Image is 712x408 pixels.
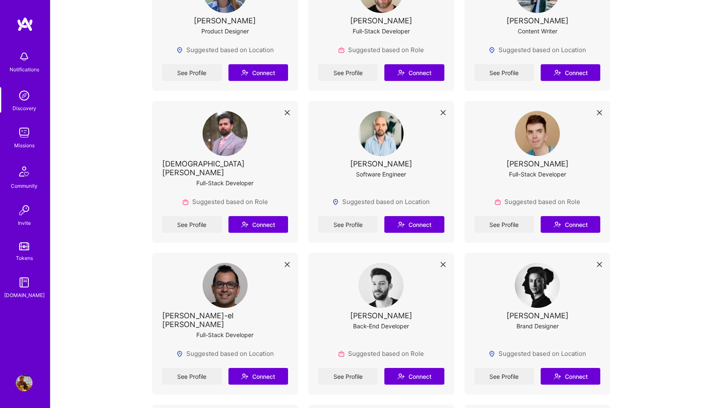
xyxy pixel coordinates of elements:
[441,262,446,267] i: icon Close
[176,45,274,54] div: Suggested based on Location
[518,27,557,35] div: Content Writer
[494,197,580,206] div: Suggested based on Role
[353,322,409,330] div: Back-End Developer
[10,65,39,74] div: Notifications
[285,110,290,115] i: icon Close
[541,368,600,385] button: Connect
[384,216,444,233] button: Connect
[397,69,405,76] i: icon Connect
[14,161,34,181] img: Community
[541,216,600,233] button: Connect
[228,216,288,233] button: Connect
[14,141,35,150] div: Missions
[241,373,248,380] i: icon Connect
[350,159,412,168] div: [PERSON_NAME]
[162,311,288,329] div: [PERSON_NAME]-el [PERSON_NAME]
[228,368,288,385] button: Connect
[597,262,602,267] i: icon Close
[338,45,424,54] div: Suggested based on Role
[196,330,253,339] div: Full-Stack Developer
[11,181,38,190] div: Community
[350,16,412,25] div: [PERSON_NAME]
[16,124,33,141] img: teamwork
[509,170,566,179] div: Full-Stack Developer
[241,69,248,76] i: icon Connect
[338,349,424,358] div: Suggested based on Role
[4,291,45,300] div: [DOMAIN_NAME]
[19,242,29,250] img: tokens
[384,368,444,385] button: Connect
[241,221,248,228] i: icon Connect
[182,199,189,205] img: Role icon
[506,16,569,25] div: [PERSON_NAME]
[318,368,378,385] a: See Profile
[515,111,560,156] img: User Avatar
[397,373,405,380] i: icon Connect
[506,159,569,168] div: [PERSON_NAME]
[356,170,406,179] div: Software Engineer
[506,311,569,320] div: [PERSON_NAME]
[384,64,444,81] button: Connect
[18,219,31,227] div: Invite
[397,221,405,228] i: icon Connect
[516,322,559,330] div: Brand Designer
[554,69,561,76] i: icon Connect
[332,199,339,205] img: Locations icon
[16,274,33,291] img: guide book
[474,368,534,385] a: See Profile
[338,47,345,53] img: Role icon
[176,349,274,358] div: Suggested based on Location
[474,216,534,233] a: See Profile
[14,375,35,391] a: User Avatar
[489,350,495,357] img: Locations icon
[182,197,268,206] div: Suggested based on Role
[474,64,534,81] a: See Profile
[489,45,586,54] div: Suggested based on Location
[16,202,33,219] img: Invite
[489,349,586,358] div: Suggested based on Location
[162,368,222,385] a: See Profile
[17,17,33,32] img: logo
[228,64,288,81] button: Connect
[285,262,290,267] i: icon Close
[338,350,345,357] img: Role icon
[194,16,256,25] div: [PERSON_NAME]
[201,27,249,35] div: Product Designer
[353,27,410,35] div: Full-Stack Developer
[515,263,560,308] img: User Avatar
[318,216,378,233] a: See Profile
[359,111,404,156] img: User Avatar
[16,254,33,262] div: Tokens
[176,350,183,357] img: Locations icon
[441,110,446,115] i: icon Close
[176,47,183,53] img: Locations icon
[162,216,222,233] a: See Profile
[16,375,33,391] img: User Avatar
[13,104,36,113] div: Discovery
[203,111,248,156] img: User Avatar
[597,110,602,115] i: icon Close
[16,48,33,65] img: bell
[554,221,561,228] i: icon Connect
[489,47,495,53] img: Locations icon
[162,64,222,81] a: See Profile
[162,159,288,177] div: [DEMOGRAPHIC_DATA][PERSON_NAME]
[350,311,412,320] div: [PERSON_NAME]
[196,179,253,187] div: Full-Stack Developer
[203,263,248,308] img: User Avatar
[16,87,33,104] img: discovery
[554,373,561,380] i: icon Connect
[318,64,378,81] a: See Profile
[541,64,600,81] button: Connect
[359,263,404,308] img: User Avatar
[494,199,501,205] img: Role icon
[332,197,430,206] div: Suggested based on Location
